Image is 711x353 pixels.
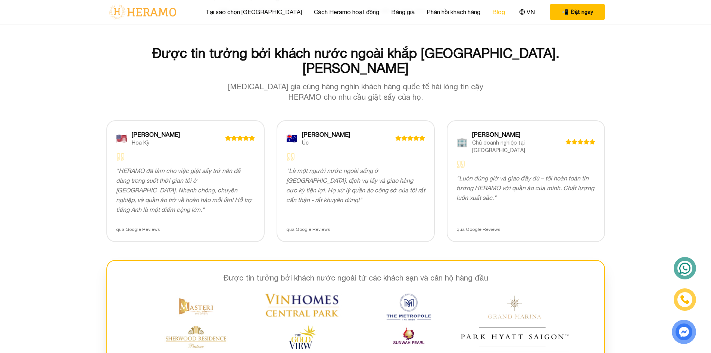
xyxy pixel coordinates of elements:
[382,292,435,322] img: The Metropole Thu Thiem
[206,7,302,16] a: Tại sao chọn [GEOGRAPHIC_DATA]
[675,289,695,310] a: phone-icon
[517,7,537,17] button: VN
[391,7,415,16] a: Bảng giá
[106,4,178,20] img: logo-with-text.png
[286,226,425,232] div: qua Google Reviews
[116,166,255,214] p: " HERAMO đã làm cho việc giặt sấy trở nên dễ dàng trong suốt thời gian tôi ở [GEOGRAPHIC_DATA]. N...
[456,173,595,202] p: " Luôn đúng giờ và giao đầy đủ – tôi hoàn toàn tin tưởng HERAMO với quần áo của mình. Chất lượng ...
[106,46,605,75] h2: Được tin tưởng bởi khách nước ngoài khắp [GEOGRAPHIC_DATA]. [PERSON_NAME]
[177,292,216,322] img: Masteri Thao Dien
[302,139,395,146] div: Úc
[287,322,317,352] img: The Gold View
[389,322,428,352] img: Sunwah Pearl
[550,4,605,20] button: phone Đặt ngay
[286,166,425,205] p: " Là một người nước ngoài sống ở [GEOGRAPHIC_DATA], dịch vụ lấy và giao hàng cực kỳ tiện lợi. Họ ...
[456,136,468,148] div: 🏢
[562,8,568,16] span: phone
[116,226,255,232] div: qua Google Reviews
[132,139,225,146] div: Hoa Kỳ
[492,7,505,16] a: Blog
[456,226,595,232] div: qua Google Reviews
[116,132,127,144] div: 🇺🇸
[261,292,344,322] img: Vinhomes Central Park
[427,7,480,16] a: Phản hồi khách hàng
[161,322,231,352] img: Sherwood Residence
[286,132,297,144] div: 🇦🇺
[302,130,395,139] div: [PERSON_NAME]
[461,322,568,352] img: Park Hyatt Saigon
[314,7,379,16] a: Cách Heramo hoạt động
[212,81,499,102] p: [MEDICAL_DATA] gia cùng hàng nghìn khách hàng quốc tế hài lòng tin cậy HERAMO cho nhu cầu giặt sấ...
[571,8,593,16] span: Đặt ngay
[681,295,689,304] img: phone-icon
[472,130,565,139] div: [PERSON_NAME]
[119,273,592,283] h3: Được tin tưởng bởi khách nước ngoài từ các khách sạn và căn hộ hàng đầu
[487,292,542,322] img: Grand Marina
[472,139,565,154] div: Chủ doanh nghiệp tại [GEOGRAPHIC_DATA]
[132,130,225,139] div: [PERSON_NAME]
